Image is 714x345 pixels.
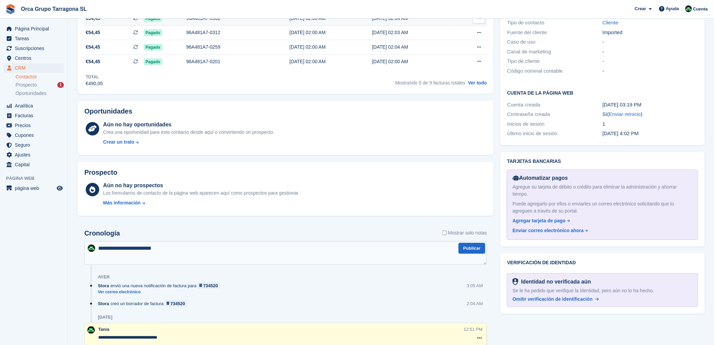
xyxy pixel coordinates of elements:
[468,80,487,85] a: Ver todo
[603,101,698,109] div: [DATE] 03:19 PM
[3,63,64,73] a: menu
[513,183,692,198] div: Agregue su tarjeta de débito o crédito para eliminar la administración y ahorrar tiempo.
[513,217,689,224] a: Agregar tarjeta de pago
[290,29,372,36] div: [DATE] 02:00 AM
[3,121,64,130] a: menu
[98,274,110,280] div: Ayer
[86,74,103,80] div: Total
[635,5,646,12] span: Crear
[98,282,109,289] span: Stora
[18,3,89,15] a: Orca Grupo Tarragona SL
[290,15,372,22] div: [DATE] 02:00 AM
[513,174,692,182] div: Automatizar pagos
[693,6,708,13] span: Cuenta
[395,80,466,85] span: Mostrando 5 de 9 facturas totales
[15,24,55,33] span: Página Principal
[603,130,639,136] time: 2024-12-30 15:02:18 UTC
[98,327,109,332] span: Tania
[57,82,64,88] div: 1
[16,81,64,89] a: Prospecto 1
[3,24,64,33] a: menu
[372,44,455,51] div: [DATE] 02:04 AM
[513,278,518,286] img: Listo para verificación de identidad
[15,44,55,53] span: Suscripciones
[513,200,692,215] div: Puede agregarlo por ellos o enviarles un correo electrónico solicitando que lo agreguen a través ...
[513,296,599,303] a: Omitir verificación de identificación
[467,282,483,289] div: 3:05 AM
[15,121,55,130] span: Precios
[144,58,162,65] span: Pagado
[87,326,95,334] img: Tania
[15,130,55,140] span: Cupones
[3,34,64,43] a: menu
[3,111,64,120] a: menu
[56,184,64,192] a: Vista previa de la tienda
[513,296,593,302] span: Omitir verificación de identificación
[507,29,603,36] div: Fuente del cliente
[507,89,698,96] h2: Cuenta de la página web
[685,5,692,12] img: Tania
[507,38,603,46] div: Caso de uso
[5,4,16,14] img: stora-icon-8386f47178a22dfd0bd8f6a31ec36ba5ce8667c1dd55bd0f319d3a0aa187defe.svg
[16,90,47,97] span: Oportunidades
[165,300,187,307] a: 734520
[86,44,100,51] span: €54,45
[144,15,162,22] span: Pagado
[3,44,64,53] a: menu
[518,278,591,286] div: Identidad no verificada aún
[609,111,641,117] a: Enviar reinicio
[513,287,692,294] div: Se le ha pedido que verifique la identidad, pero aún no lo ha hecho.
[507,110,603,118] div: Contraseña creada
[86,29,100,36] span: €54,45
[170,300,185,307] div: 734520
[186,29,290,36] div: 96A481A7-0312
[98,282,223,289] div: envió una nueva notificación de factura para
[290,44,372,51] div: [DATE] 02:00 AM
[186,58,290,65] div: 96A481A7-0201
[3,183,64,193] a: menú
[16,90,64,97] a: Oportunidades
[507,101,603,109] div: Cuenta creada
[186,15,290,22] div: 96A481A7-0362
[15,183,55,193] span: página web
[84,169,117,176] h2: Prospecto
[372,58,455,65] div: [DATE] 02:00 AM
[507,57,603,65] div: Tipo de cliente
[103,121,274,129] div: Aún no hay oportunidades
[603,57,698,65] div: -
[607,111,642,117] span: ( )
[15,160,55,169] span: Capital
[6,175,67,182] span: Página web
[15,140,55,150] span: Seguro
[103,181,300,190] div: Aún no hay prospectos
[186,44,290,51] div: 96A481A7-0259
[98,300,109,307] span: Stora
[103,139,135,146] div: Crear un trato
[198,282,220,289] a: 734520
[103,139,274,146] a: Crear un trato
[464,326,483,333] div: 12:51 PM
[3,101,64,110] a: menu
[203,282,218,289] div: 734520
[372,29,455,36] div: [DATE] 02:03 AM
[103,199,300,206] a: Más información
[3,140,64,150] a: menu
[3,160,64,169] a: menu
[16,82,37,88] span: Prospecto
[507,19,603,27] div: Tipo de contacto
[603,38,698,46] div: -
[603,110,698,118] div: Sí
[84,107,132,115] h2: Oportunidades
[442,229,487,237] label: Mostrar solo notas
[603,29,698,36] div: Imported
[15,34,55,43] span: Tareas
[603,67,698,75] div: -
[88,245,95,252] img: Tania
[144,29,162,36] span: Pagado
[507,159,698,164] h2: Tarjetas bancarias
[507,260,698,266] h2: Verificación de identidad
[15,53,55,63] span: Centros
[103,129,274,136] div: Crea una oportunidad para este contacto desde aquí o convirtiendo un prospecto.
[86,58,100,65] span: €54,45
[144,44,162,51] span: Pagado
